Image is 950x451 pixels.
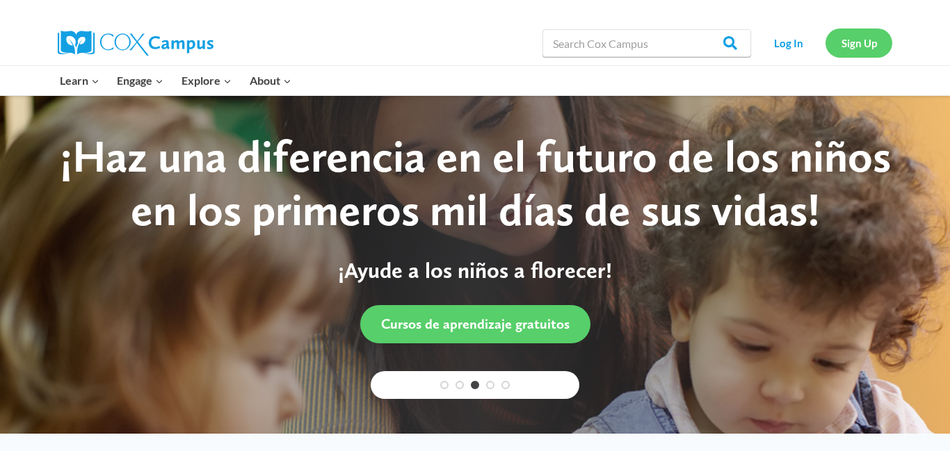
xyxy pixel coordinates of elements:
a: 2 [456,381,464,389]
input: Search Cox Campus [542,29,751,57]
button: Child menu of Engage [108,66,173,95]
a: 1 [440,381,449,389]
p: ¡Ayude a los niños a florecer! [40,257,910,284]
button: Child menu of Explore [172,66,241,95]
nav: Primary Navigation [51,66,300,95]
a: 4 [486,381,494,389]
a: 5 [501,381,510,389]
a: Cursos de aprendizaje gratuitos [360,305,590,343]
div: ¡Haz una diferencia en el futuro de los niños en los primeros mil días de sus vidas! [40,130,910,237]
a: 3 [471,381,479,389]
a: Sign Up [826,28,892,57]
img: Cox Campus [58,31,214,56]
button: Child menu of About [241,66,300,95]
span: Cursos de aprendizaje gratuitos [381,315,570,332]
nav: Secondary Navigation [758,28,892,57]
a: Log In [758,28,819,57]
button: Child menu of Learn [51,66,108,95]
